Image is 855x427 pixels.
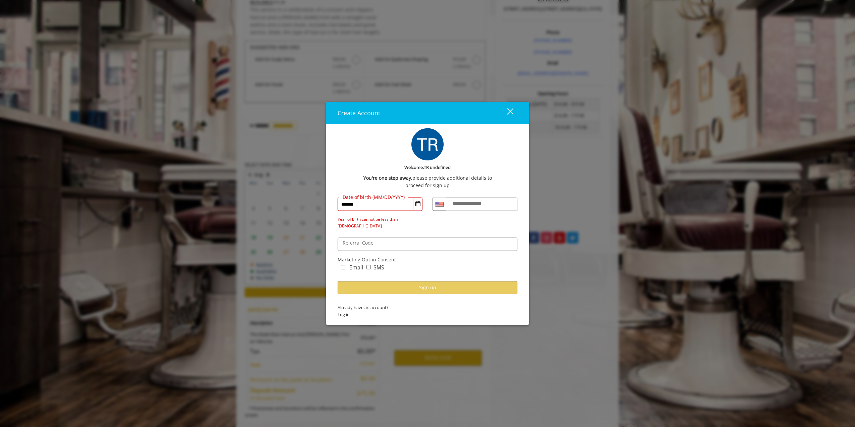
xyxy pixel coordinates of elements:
[338,216,422,229] div: Year of birth cannot be less than [DEMOGRAPHIC_DATA]
[339,194,408,201] label: Date of birth (MM/DD/YYYY)
[404,164,451,171] b: Welcome,TR undefined
[338,109,380,117] span: Create Account
[373,263,384,272] label: SMS
[363,174,412,181] b: You're one step away,
[338,256,517,263] div: Marketing Opt-in Consent
[341,265,345,269] input: marketing_email_concern
[349,263,363,272] label: Email
[499,108,513,118] div: close dialog
[338,311,517,318] span: Log in
[338,281,517,294] button: Sign up
[339,239,377,246] label: Referral Code
[338,174,517,181] div: please provide additional details to
[338,182,517,189] div: proceed for sign up
[411,128,444,160] img: profile-pic
[338,198,422,211] input: DateOfBirth
[433,198,446,211] div: Country
[495,106,517,120] button: close dialog
[338,237,517,251] input: ReferralCode
[366,265,371,269] input: marketing_sms_concern
[338,304,517,311] span: Already have an account?
[413,198,422,209] button: Open Calendar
